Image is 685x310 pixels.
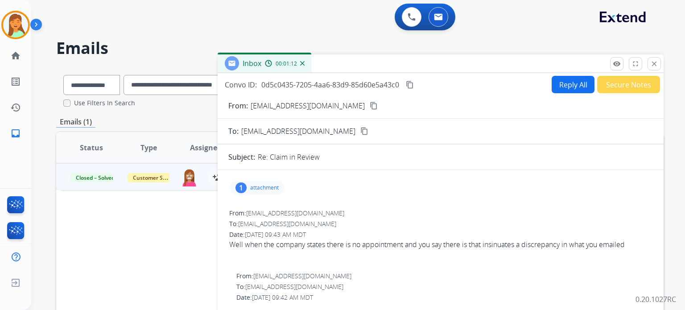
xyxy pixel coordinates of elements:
[252,293,313,302] span: [DATE] 09:42 AM MDT
[552,76,594,93] button: Reply All
[243,58,261,68] span: Inbox
[236,293,652,302] div: Date:
[228,126,239,136] p: To:
[56,39,664,57] h2: Emails
[228,152,255,162] p: Subject:
[80,142,103,153] span: Status
[245,230,306,239] span: [DATE] 09:43 AM MDT
[56,116,95,128] p: Emails (1)
[181,168,198,186] img: agent-avatar
[10,128,21,139] mat-icon: inbox
[10,76,21,87] mat-icon: list_alt
[236,282,652,291] div: To:
[229,239,652,250] div: Well when the company states there is no appointment and you say there is that insinuates a discr...
[241,126,355,136] span: [EMAIL_ADDRESS][DOMAIN_NAME]
[597,76,660,93] button: Secure Notes
[360,127,368,135] mat-icon: content_copy
[406,81,414,89] mat-icon: content_copy
[635,294,676,305] p: 0.20.1027RC
[225,79,257,90] p: Convo ID:
[229,230,652,239] div: Date:
[228,100,248,111] p: From:
[190,142,221,153] span: Assignee
[236,272,652,281] div: From:
[140,142,157,153] span: Type
[250,184,279,191] p: attachment
[276,60,297,67] span: 00:01:12
[251,100,365,111] p: [EMAIL_ADDRESS][DOMAIN_NAME]
[10,50,21,61] mat-icon: home
[128,173,186,182] span: Customer Support
[650,60,658,68] mat-icon: close
[261,80,399,90] span: 0d5c0435-7205-4aa6-83d9-85d60e5a43c0
[370,102,378,110] mat-icon: content_copy
[229,219,652,228] div: To:
[258,152,320,162] p: Re: Claim in Review
[3,12,28,37] img: avatar
[229,209,652,218] div: From:
[212,172,223,182] mat-icon: person_add
[613,60,621,68] mat-icon: remove_red_eye
[10,102,21,113] mat-icon: history
[246,209,344,217] span: [EMAIL_ADDRESS][DOMAIN_NAME]
[70,173,120,182] span: Closed – Solved
[74,99,135,107] label: Use Filters In Search
[245,282,343,291] span: [EMAIL_ADDRESS][DOMAIN_NAME]
[235,182,247,193] div: 1
[631,60,640,68] mat-icon: fullscreen
[238,219,336,228] span: [EMAIL_ADDRESS][DOMAIN_NAME]
[253,272,351,280] span: [EMAIL_ADDRESS][DOMAIN_NAME]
